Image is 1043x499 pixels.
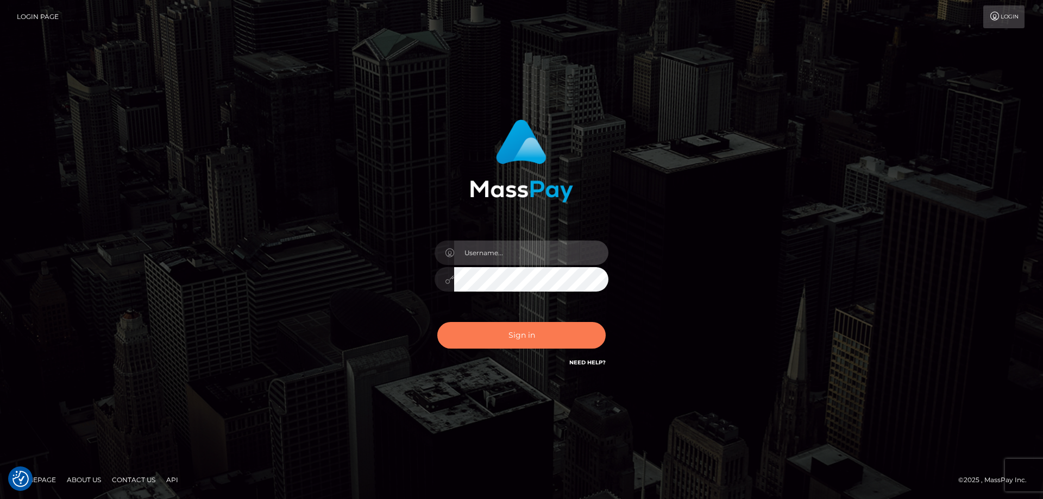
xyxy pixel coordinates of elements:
div: © 2025 , MassPay Inc. [958,474,1035,486]
button: Sign in [437,322,606,349]
a: About Us [62,471,105,488]
a: Login [983,5,1025,28]
a: Login Page [17,5,59,28]
a: Homepage [12,471,60,488]
a: Contact Us [108,471,160,488]
input: Username... [454,241,608,265]
a: Need Help? [569,359,606,366]
a: API [162,471,183,488]
img: MassPay Login [470,119,573,203]
button: Consent Preferences [12,471,29,487]
img: Revisit consent button [12,471,29,487]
